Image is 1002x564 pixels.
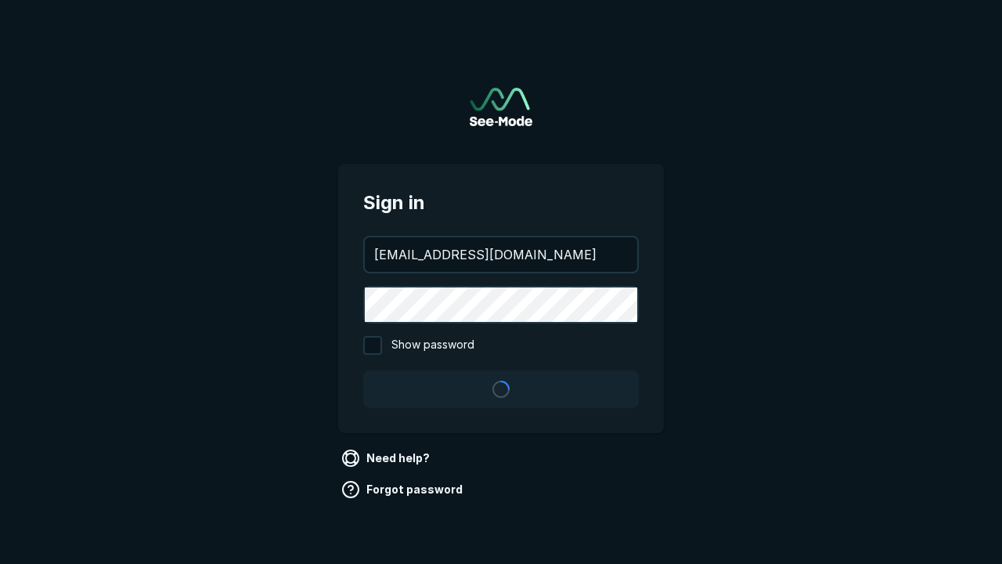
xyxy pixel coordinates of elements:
input: your@email.com [365,237,637,272]
img: See-Mode Logo [470,88,532,126]
span: Sign in [363,189,639,217]
a: Need help? [338,446,436,471]
a: Go to sign in [470,88,532,126]
a: Forgot password [338,477,469,502]
span: Show password [391,336,474,355]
